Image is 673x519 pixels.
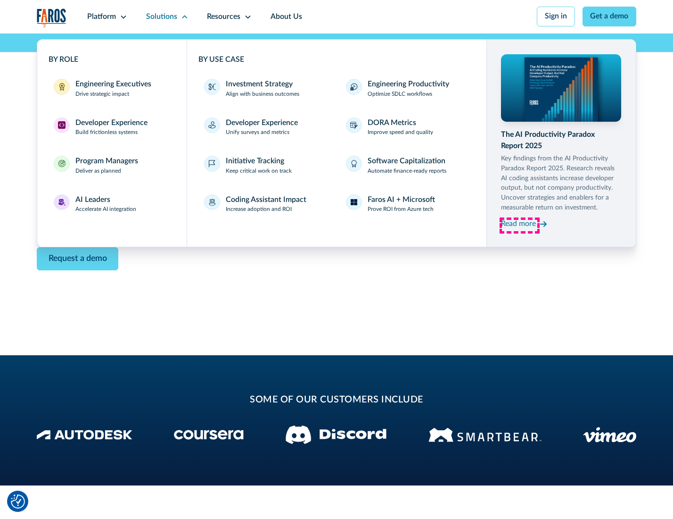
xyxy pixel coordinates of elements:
div: Initiative Tracking [226,156,284,167]
a: home [37,8,67,28]
img: Smartbear Logo [428,426,542,444]
div: Solutions [146,11,177,23]
p: Automate finance-ready reports [368,167,446,176]
div: Engineering Executives [75,79,151,90]
p: Align with business outcomes [226,90,299,99]
a: Software CapitalizationAutomate finance-ready reports [340,150,475,181]
a: Contact Modal [37,247,119,270]
a: Engineering ProductivityOptimize SDLC workflows [340,73,475,104]
a: Coding Assistant ImpactIncrease adoption and ROI [198,189,333,220]
img: Autodesk Logo [37,430,132,440]
div: Faros AI + Microsoft [368,194,435,206]
p: Drive strategic impact [75,90,129,99]
img: Logo of the analytics and reporting company Faros. [37,8,67,28]
p: Prove ROI from Azure tech [368,205,434,214]
a: AI LeadersAI LeadersAccelerate AI integration [49,189,176,220]
a: Engineering ExecutivesEngineering ExecutivesDrive strategic impact [49,73,176,104]
div: Software Capitalization [368,156,445,167]
p: Unify surveys and metrics [226,128,289,137]
div: Engineering Productivity [368,79,449,90]
p: Keep critical work on track [226,167,292,176]
button: Cookie Settings [11,494,25,509]
div: Read more [501,218,536,230]
img: Discord logo [286,426,386,444]
a: Initiative TrackingKeep critical work on track [198,150,333,181]
a: Program ManagersProgram ManagersDeliver as planned [49,150,176,181]
div: Program Managers [75,156,138,167]
a: Developer ExperienceUnify surveys and metrics [198,112,333,143]
div: Platform [87,11,116,23]
p: Improve speed and quality [368,128,433,137]
div: Coding Assistant Impact [226,194,306,206]
div: BY ROLE [49,54,176,66]
p: Increase adoption and ROI [226,205,292,214]
p: Build frictionless systems [75,128,138,137]
p: Key findings from the AI Productivity Paradox Report 2025. Research reveals AI coding assistants ... [501,154,621,213]
div: Resources [207,11,240,23]
img: Program Managers [58,160,66,167]
img: AI Leaders [58,199,66,206]
div: DORA Metrics [368,117,416,129]
nav: Solutions [37,33,637,247]
img: Coursera Logo [174,430,244,440]
div: Investment Strategy [226,79,293,90]
a: Faros AI + MicrosoftProve ROI from Azure tech [340,189,475,220]
img: Engineering Executives [58,83,66,91]
div: BY USE CASE [198,54,475,66]
img: Developer Experience [58,121,66,129]
a: DORA MetricsImprove speed and quality [340,112,475,143]
div: AI Leaders [75,194,110,206]
a: Developer ExperienceDeveloper ExperienceBuild frictionless systems [49,112,176,143]
h2: some of our customers include [112,393,561,407]
p: Deliver as planned [75,167,121,176]
div: The AI Productivity Paradox Report 2025 [501,129,621,152]
p: Accelerate AI integration [75,205,136,214]
div: Developer Experience [75,117,148,129]
div: Developer Experience [226,117,298,129]
a: Sign in [537,7,575,26]
img: Vimeo logo [583,427,636,443]
a: Get a demo [583,7,637,26]
p: Optimize SDLC workflows [368,90,432,99]
img: Revisit consent button [11,494,25,509]
a: The AI Productivity Paradox Report 2025Key findings from the AI Productivity Paradox Report 2025.... [501,54,621,231]
a: Investment StrategyAlign with business outcomes [198,73,333,104]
